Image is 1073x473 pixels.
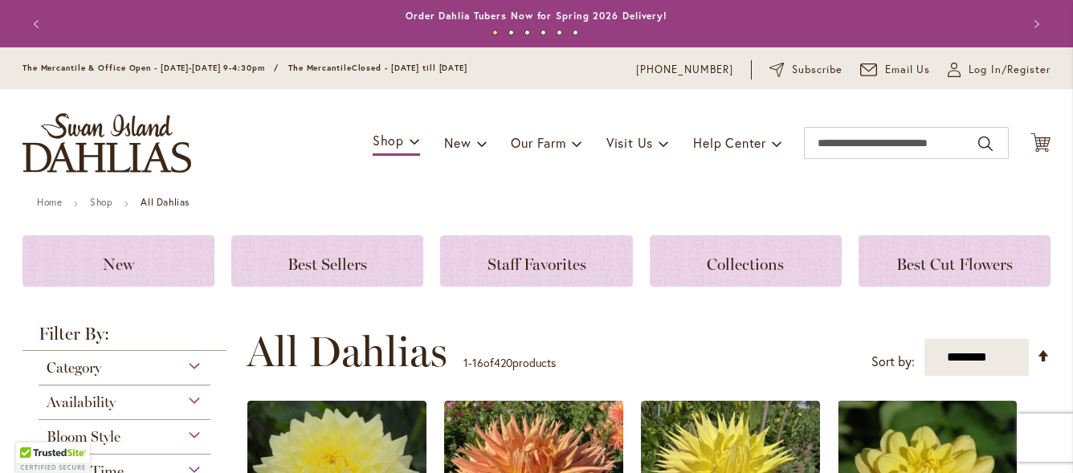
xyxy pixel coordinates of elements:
[541,30,546,35] button: 4 of 6
[247,328,447,376] span: All Dahlias
[22,63,352,73] span: The Mercantile & Office Open - [DATE]-[DATE] 9-4:30pm / The Mercantile
[573,30,578,35] button: 6 of 6
[231,235,423,287] a: Best Sellers
[606,134,653,151] span: Visit Us
[37,196,62,208] a: Home
[792,62,842,78] span: Subscribe
[47,359,101,377] span: Category
[948,62,1051,78] a: Log In/Register
[103,255,134,274] span: New
[463,350,556,376] p: - of products
[440,235,632,287] a: Staff Favorites
[288,255,367,274] span: Best Sellers
[22,8,55,40] button: Previous
[373,132,404,149] span: Shop
[494,355,512,370] span: 420
[860,62,931,78] a: Email Us
[463,355,468,370] span: 1
[707,255,784,274] span: Collections
[22,235,214,287] a: New
[488,255,586,274] span: Staff Favorites
[12,416,57,461] iframe: Launch Accessibility Center
[511,134,565,151] span: Our Farm
[885,62,931,78] span: Email Us
[1018,8,1051,40] button: Next
[969,62,1051,78] span: Log In/Register
[508,30,514,35] button: 2 of 6
[406,10,667,22] a: Order Dahlia Tubers Now for Spring 2026 Delivery!
[22,325,226,351] strong: Filter By:
[859,235,1051,287] a: Best Cut Flowers
[693,134,766,151] span: Help Center
[444,134,471,151] span: New
[492,30,498,35] button: 1 of 6
[352,63,467,73] span: Closed - [DATE] till [DATE]
[47,393,116,411] span: Availability
[22,113,191,173] a: store logo
[871,347,915,377] label: Sort by:
[557,30,562,35] button: 5 of 6
[896,255,1013,274] span: Best Cut Flowers
[769,62,842,78] a: Subscribe
[650,235,842,287] a: Collections
[636,62,733,78] a: [PHONE_NUMBER]
[472,355,483,370] span: 16
[141,196,190,208] strong: All Dahlias
[47,428,120,446] span: Bloom Style
[90,196,112,208] a: Shop
[524,30,530,35] button: 3 of 6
